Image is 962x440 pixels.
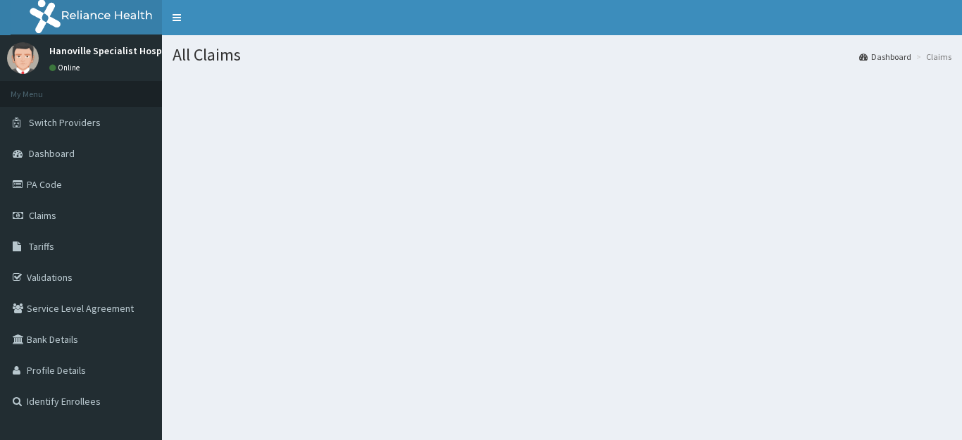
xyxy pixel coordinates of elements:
[7,42,39,74] img: User Image
[173,46,951,64] h1: All Claims
[49,46,177,56] p: Hanoville Specialist Hospital
[49,63,83,73] a: Online
[913,51,951,63] li: Claims
[29,116,101,129] span: Switch Providers
[29,240,54,253] span: Tariffs
[29,209,56,222] span: Claims
[859,51,911,63] a: Dashboard
[29,147,75,160] span: Dashboard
